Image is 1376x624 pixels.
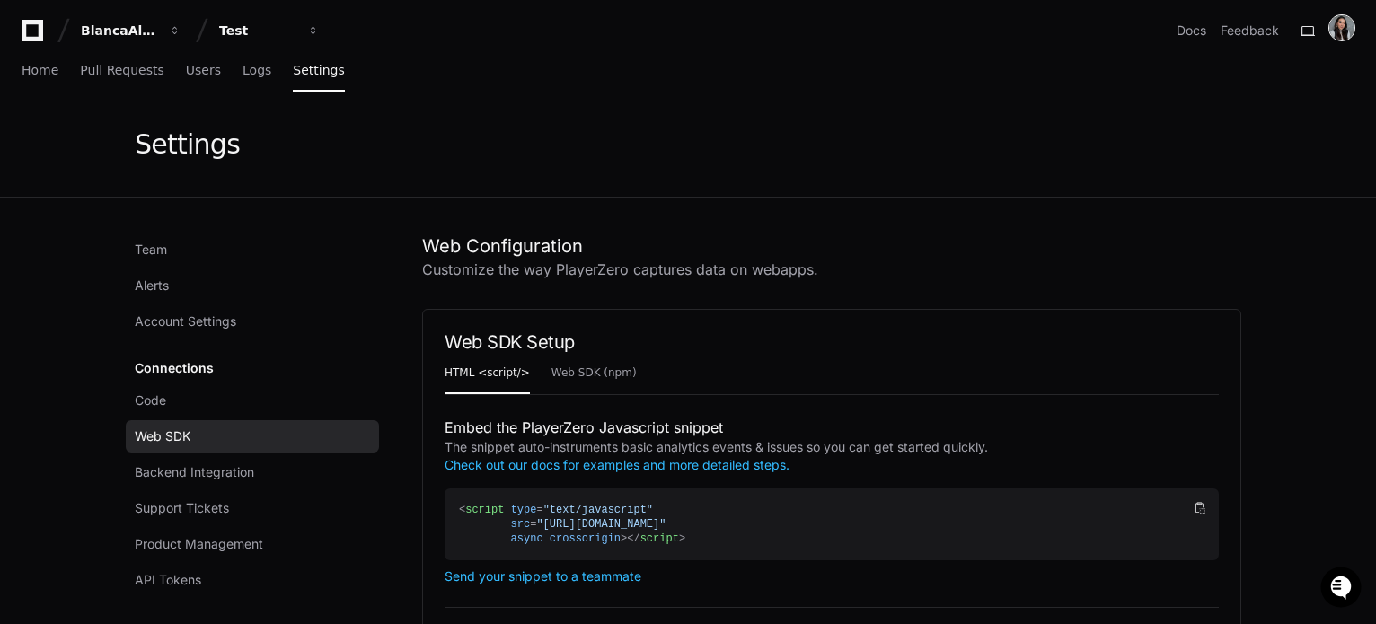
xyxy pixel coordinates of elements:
[640,532,679,545] span: script
[135,427,190,445] span: Web SDK
[511,518,531,531] span: src
[445,569,641,584] button: Send your snippet to a teammate
[22,65,58,75] span: Home
[627,532,685,545] span: </ >
[186,50,221,92] a: Users
[80,65,163,75] span: Pull Requests
[127,188,217,202] a: Powered byPylon
[511,532,543,545] span: async
[186,65,221,75] span: Users
[1329,15,1354,40] img: ACg8ocL15rPigQWPbUbZ7Gs0SJJ-PZFh1ejjiyuGXWB5Oj0cZXvD7vEh9g=s96-c
[445,331,1219,353] h2: Web SDK Setup
[511,504,537,516] span: type
[126,456,379,488] a: Backend Integration
[80,50,163,92] a: Pull Requests
[126,528,379,560] a: Product Management
[135,463,254,481] span: Backend Integration
[135,535,263,553] span: Product Management
[126,564,379,596] a: API Tokens
[18,18,54,54] img: PlayerZero
[459,504,666,545] span: < = = >
[551,367,637,378] span: Web SDK (npm)
[243,65,271,75] span: Logs
[126,233,379,266] a: Team
[81,22,158,40] div: BlancaAlmaDelia
[445,417,1219,438] h1: Embed the PlayerZero Javascript snippet
[445,457,789,472] a: Check out our docs for examples and more detailed steps.
[243,50,271,92] a: Logs
[135,128,240,161] div: Settings
[18,134,50,166] img: 1736555170064-99ba0984-63c1-480f-8ee9-699278ef63ed
[126,492,379,524] a: Support Tickets
[74,14,189,47] button: BlancaAlmaDelia
[126,420,379,453] a: Web SDK
[135,312,236,330] span: Account Settings
[212,14,327,47] button: Test
[61,152,227,166] div: We're available if you need us!
[293,65,344,75] span: Settings
[135,391,166,409] span: Code
[126,384,379,417] a: Code
[422,233,1241,259] h1: Web Configuration
[465,504,504,516] span: script
[126,269,379,302] a: Alerts
[536,518,666,531] span: "[URL][DOMAIN_NAME]"
[1177,22,1206,40] a: Docs
[135,499,229,517] span: Support Tickets
[18,72,327,101] div: Welcome
[1221,22,1279,40] button: Feedback
[61,134,295,152] div: Start new chat
[293,50,344,92] a: Settings
[126,305,379,338] a: Account Settings
[1319,565,1367,613] iframe: Open customer support
[179,189,217,202] span: Pylon
[22,50,58,92] a: Home
[550,532,621,545] span: crossorigin
[219,22,296,40] div: Test
[305,139,327,161] button: Start new chat
[135,571,201,589] span: API Tokens
[422,259,1241,280] h2: Customize the way PlayerZero captures data on webapps.
[543,504,653,516] span: "text/javascript"
[135,277,169,294] span: Alerts
[445,367,530,378] span: HTML <script/>
[445,438,1219,474] h2: The snippet auto-instruments basic analytics events & issues so you can get started quickly.
[135,241,167,259] span: Team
